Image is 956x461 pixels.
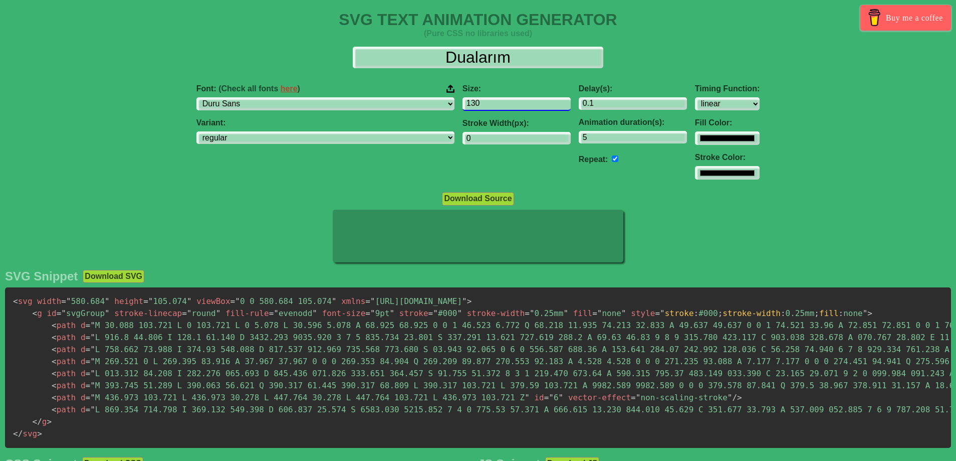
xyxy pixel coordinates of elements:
span: < [52,345,57,354]
span: = [182,309,187,318]
span: < [33,309,38,318]
span: M 436.973 103.721 L 436.973 30.278 L 447.764 30.278 L 447.764 103.721 L 436.973 103.721 Z [86,393,530,402]
span: = [86,393,91,402]
label: Size: [462,84,571,93]
span: " [90,321,95,330]
span: = [525,309,530,318]
span: none [592,309,626,318]
span: " [148,296,153,306]
input: Input Text Here [353,47,603,68]
span: = [86,345,91,354]
span: = [143,296,148,306]
span: path [52,381,76,390]
label: Animation duration(s): [579,118,687,127]
span: stroke [399,309,428,318]
span: id [534,393,544,402]
span: " [90,381,95,390]
span: " [312,309,317,318]
span: d [81,345,86,354]
span: : [694,309,699,318]
span: " [597,309,602,318]
span: = [365,309,370,318]
span: = [592,309,597,318]
label: Repeat: [579,155,608,164]
span: g [33,309,42,318]
h2: SVG Snippet [5,269,78,283]
span: non-scaling-stroke [631,393,732,402]
label: Timing Function: [695,84,760,93]
span: " [636,393,641,402]
span: " [462,296,467,306]
span: = [86,321,91,330]
input: 100 [462,97,571,111]
span: d [81,369,86,378]
span: " [187,309,192,318]
img: Upload your font [446,84,454,93]
span: " [549,393,554,402]
span: " [90,393,95,402]
span: ; [814,309,819,318]
span: 0.25mm [525,309,568,318]
img: Buy me a coffee [866,9,883,26]
span: 0 0 580.684 105.074 [230,296,337,306]
span: " [433,309,438,318]
span: " [370,296,375,306]
span: > [467,296,472,306]
span: " [621,309,626,318]
span: = [86,357,91,366]
span: = [269,309,274,318]
span: path [52,321,76,330]
span: =" [655,309,664,318]
span: = [544,393,549,402]
span: " [563,309,568,318]
span: = [86,369,91,378]
span: : [839,309,844,318]
span: " [332,296,337,306]
span: path [52,357,76,366]
span: Buy me a coffee [886,9,943,27]
span: d [81,357,86,366]
span: " [66,296,71,306]
span: > [37,429,42,438]
span: 9pt [365,309,394,318]
span: = [57,309,62,318]
span: 6 [544,393,564,402]
span: xmlns [341,296,365,306]
span: " [390,309,395,318]
span: svg [13,296,33,306]
span: 105.074 [143,296,191,306]
span: " [105,309,110,318]
span: : [781,309,786,318]
span: " [525,393,530,402]
span: " [216,309,221,318]
span: svg [13,429,37,438]
span: < [52,321,57,330]
span: < [52,381,57,390]
span: > [867,309,872,318]
span: = [86,333,91,342]
span: " [274,309,279,318]
span: </ [33,417,42,426]
span: d [81,333,86,342]
input: 0.1s [579,97,687,110]
span: = [230,296,235,306]
span: " [559,393,564,402]
span: = [61,296,66,306]
input: auto [579,131,687,143]
span: = [365,296,370,306]
span: vector-effect [568,393,631,402]
span: " [90,357,95,366]
span: " [370,309,375,318]
input: auto [612,156,618,162]
span: </ [13,429,23,438]
span: = [86,405,91,414]
span: " [90,333,95,342]
span: round [182,309,220,318]
button: Download SVG [83,270,144,283]
span: stroke-width [723,309,781,318]
span: " [235,296,240,306]
span: ; [718,309,723,318]
span: fill [819,309,839,318]
input: 2px [462,132,571,144]
span: id [47,309,56,318]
